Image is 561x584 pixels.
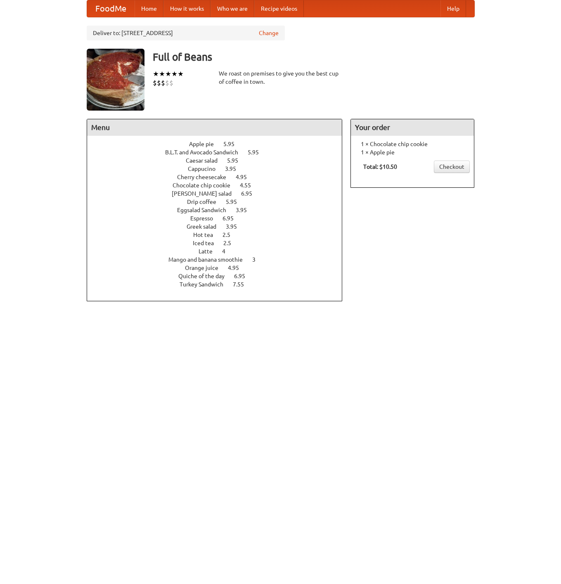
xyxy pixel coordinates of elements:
[173,182,266,189] a: Chocolate chip cookie 4.55
[163,0,211,17] a: How it works
[223,141,243,147] span: 5.95
[187,223,225,230] span: Greek salad
[199,248,241,255] a: Latte 4
[189,141,250,147] a: Apple pie 5.95
[177,207,262,213] a: Eggsalad Sandwich 3.95
[259,29,279,37] a: Change
[223,240,239,246] span: 2.5
[87,49,144,111] img: angular.jpg
[227,157,246,164] span: 5.95
[180,281,232,288] span: Turkey Sandwich
[161,78,165,87] li: $
[87,0,135,17] a: FoodMe
[223,232,239,238] span: 2.5
[186,157,253,164] a: Caesar salad 5.95
[193,240,222,246] span: Iced tea
[254,0,304,17] a: Recipe videos
[169,78,173,87] li: $
[355,140,470,148] li: 1 × Chocolate chip cookie
[241,190,260,197] span: 6.95
[363,163,397,170] b: Total: $10.50
[434,161,470,173] a: Checkout
[173,182,239,189] span: Chocolate chip cookie
[172,190,240,197] span: [PERSON_NAME] salad
[168,256,251,263] span: Mango and banana smoothie
[355,148,470,156] li: 1 × Apple pie
[178,273,260,279] a: Quiche of the day 6.95
[240,182,259,189] span: 4.55
[223,215,242,222] span: 6.95
[165,69,171,78] li: ★
[234,273,253,279] span: 6.95
[186,157,226,164] span: Caesar salad
[188,166,251,172] a: Cappucino 3.95
[222,248,234,255] span: 4
[185,265,227,271] span: Orange juice
[168,256,271,263] a: Mango and banana smoothie 3
[188,166,224,172] span: Cappucino
[252,256,264,263] span: 3
[226,223,245,230] span: 3.95
[178,273,233,279] span: Quiche of the day
[165,78,169,87] li: $
[189,141,222,147] span: Apple pie
[153,69,159,78] li: ★
[178,69,184,78] li: ★
[185,265,254,271] a: Orange juice 4.95
[87,119,342,136] h4: Menu
[165,149,246,156] span: B.L.T. and Avocado Sandwich
[177,174,262,180] a: Cherry cheesecake 4.95
[157,78,161,87] li: $
[193,240,246,246] a: Iced tea 2.5
[180,281,259,288] a: Turkey Sandwich 7.55
[135,0,163,17] a: Home
[190,215,249,222] a: Espresso 6.95
[171,69,178,78] li: ★
[351,119,474,136] h4: Your order
[193,232,221,238] span: Hot tea
[248,149,267,156] span: 5.95
[187,223,252,230] a: Greek salad 3.95
[193,232,246,238] a: Hot tea 2.5
[190,215,221,222] span: Espresso
[159,69,165,78] li: ★
[440,0,466,17] a: Help
[165,149,274,156] a: B.L.T. and Avocado Sandwich 5.95
[187,199,225,205] span: Drip coffee
[177,207,234,213] span: Eggsalad Sandwich
[199,248,221,255] span: Latte
[236,174,255,180] span: 4.95
[228,265,247,271] span: 4.95
[172,190,267,197] a: [PERSON_NAME] salad 6.95
[177,174,234,180] span: Cherry cheesecake
[153,49,475,65] h3: Full of Beans
[226,199,245,205] span: 5.95
[211,0,254,17] a: Who we are
[187,199,252,205] a: Drip coffee 5.95
[219,69,343,86] div: We roast on premises to give you the best cup of coffee in town.
[225,166,244,172] span: 3.95
[153,78,157,87] li: $
[236,207,255,213] span: 3.95
[87,26,285,40] div: Deliver to: [STREET_ADDRESS]
[233,281,252,288] span: 7.55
